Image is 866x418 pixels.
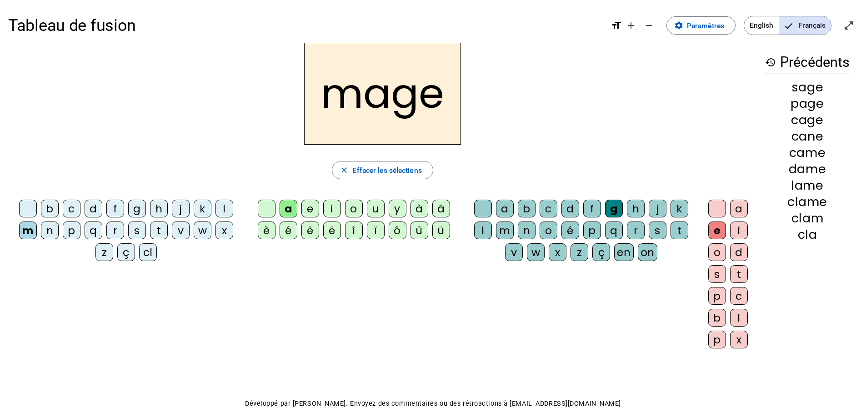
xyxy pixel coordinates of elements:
[215,222,233,239] div: x
[172,200,190,217] div: j
[150,200,168,217] div: h
[627,222,645,239] div: r
[128,200,146,217] div: g
[367,222,385,239] div: ï
[549,243,566,261] div: x
[674,21,683,30] mat-icon: settings
[765,81,850,93] div: sage
[352,164,421,176] span: Effacer les sélections
[194,222,211,239] div: w
[730,331,748,348] div: x
[638,243,657,261] div: on
[345,222,363,239] div: î
[410,200,428,217] div: à
[840,16,858,35] button: Entrer en plein écran
[583,200,601,217] div: f
[496,200,514,217] div: a
[730,200,748,217] div: a
[258,222,275,239] div: è
[765,57,776,68] mat-icon: history
[627,200,645,217] div: h
[730,243,748,261] div: d
[765,130,850,142] div: cane
[128,222,146,239] div: s
[106,200,124,217] div: f
[19,222,37,239] div: m
[592,243,610,261] div: ç
[505,243,523,261] div: v
[432,222,450,239] div: ü
[730,265,748,283] div: t
[63,200,80,217] div: c
[194,200,211,217] div: k
[843,20,854,31] mat-icon: open_in_full
[332,161,433,179] button: Effacer les sélections
[410,222,428,239] div: û
[280,200,297,217] div: a
[150,222,168,239] div: t
[389,222,406,239] div: ô
[41,222,59,239] div: n
[708,265,726,283] div: s
[605,200,623,217] div: g
[765,146,850,159] div: came
[561,222,579,239] div: é
[671,222,688,239] div: t
[605,222,623,239] div: q
[540,200,557,217] div: c
[730,309,748,327] div: l
[8,398,858,410] p: Développé par [PERSON_NAME]. Envoyez des commentaires ou des rétroactions à [EMAIL_ADDRESS][DOMAI...
[571,243,588,261] div: z
[765,228,850,241] div: cla
[765,114,850,126] div: cage
[765,163,850,175] div: dame
[614,243,633,261] div: en
[765,212,850,224] div: clam
[323,200,341,217] div: i
[215,200,233,217] div: l
[583,222,601,239] div: p
[8,9,603,42] h1: Tableau de fusion
[611,20,622,31] mat-icon: format_size
[687,20,724,32] span: Paramètres
[139,243,157,261] div: cl
[622,16,640,35] button: Augmenter la taille de la police
[340,166,349,175] mat-icon: close
[540,222,557,239] div: o
[367,200,385,217] div: u
[626,20,636,31] mat-icon: add
[172,222,190,239] div: v
[671,200,688,217] div: k
[649,222,666,239] div: s
[640,16,658,35] button: Diminuer la taille de la police
[744,16,831,35] mat-button-toggle-group: Language selection
[561,200,579,217] div: d
[85,222,102,239] div: q
[744,16,779,35] span: English
[432,200,450,217] div: â
[496,222,514,239] div: m
[708,222,726,239] div: e
[117,243,135,261] div: ç
[301,222,319,239] div: ê
[644,20,655,31] mat-icon: remove
[474,222,492,239] div: l
[765,51,850,74] h3: Précédents
[649,200,666,217] div: j
[779,16,831,35] span: Français
[95,243,113,261] div: z
[730,222,748,239] div: i
[527,243,545,261] div: w
[765,196,850,208] div: clame
[323,222,341,239] div: ë
[730,287,748,305] div: c
[708,309,726,327] div: b
[518,200,536,217] div: b
[765,179,850,191] div: lame
[708,243,726,261] div: o
[41,200,59,217] div: b
[304,43,461,145] h2: mage
[301,200,319,217] div: e
[345,200,363,217] div: o
[63,222,80,239] div: p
